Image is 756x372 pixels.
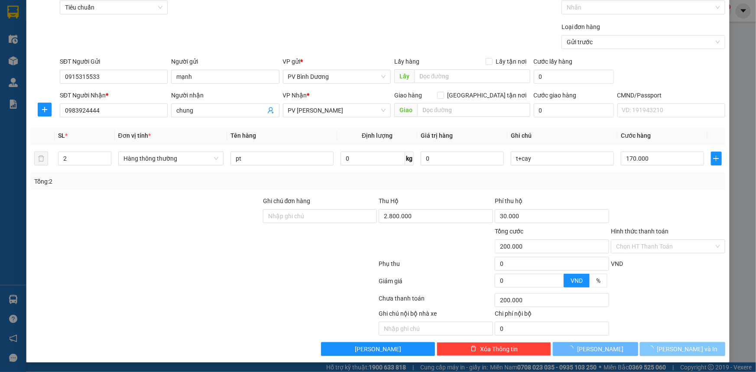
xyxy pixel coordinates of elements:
div: SĐT Người Gửi [60,57,168,66]
span: Định lượng [362,132,393,139]
div: Ghi chú nội bộ nhà xe [379,309,493,322]
label: Cước lấy hàng [534,58,573,65]
span: % [596,277,600,284]
span: plus [711,155,721,162]
input: 0 [421,152,504,165]
button: [PERSON_NAME] [321,342,435,356]
span: Giá trị hàng [421,132,453,139]
span: kg [405,152,414,165]
span: [GEOGRAPHIC_DATA] tận nơi [444,91,530,100]
span: VND [571,277,583,284]
span: SL [58,132,65,139]
label: Cước giao hàng [534,92,577,99]
span: loading [648,346,657,352]
span: Thu Hộ [379,197,399,204]
span: VP Nhận [283,92,307,99]
span: Lấy hàng [394,58,419,65]
div: Chưa thanh toán [378,294,494,309]
span: Đơn vị tính [118,132,151,139]
span: Giao hàng [394,92,422,99]
input: Nhập ghi chú [379,322,493,336]
span: Lấy [394,69,414,83]
span: Lấy tận nơi [493,57,530,66]
button: [PERSON_NAME] và In [640,342,725,356]
span: plus [38,106,51,113]
div: Phí thu hộ [495,196,609,209]
input: Cước lấy hàng [534,70,614,84]
button: delete [34,152,48,165]
div: Người gửi [171,57,279,66]
button: plus [711,152,722,165]
span: delete [470,346,477,353]
span: [PERSON_NAME] và In [657,344,718,354]
div: Phụ thu [378,259,494,274]
span: Hàng thông thường [123,152,219,165]
input: Dọc đường [417,103,530,117]
div: Giảm giá [378,276,494,291]
span: Tên hàng [230,132,256,139]
button: plus [38,103,52,116]
label: Loại đơn hàng [561,23,600,30]
label: Ghi chú đơn hàng [263,197,311,204]
input: Ghi Chú [511,152,614,165]
div: Chi phí nội bộ [495,309,609,322]
div: SĐT Người Nhận [60,91,168,100]
span: PV Gia Nghĩa [288,104,386,117]
span: loading [568,346,577,352]
div: VP gửi [283,57,391,66]
div: Người nhận [171,91,279,100]
input: VD: Bàn, Ghế [230,152,334,165]
span: [PERSON_NAME] [577,344,623,354]
input: Cước giao hàng [534,104,614,117]
label: Hình thức thanh toán [611,228,668,235]
button: deleteXóa Thông tin [437,342,551,356]
span: Cước hàng [621,132,651,139]
span: Gửi trước [567,36,720,49]
span: Tổng cước [495,228,523,235]
button: [PERSON_NAME] [553,342,638,356]
th: Ghi chú [507,127,617,144]
span: VND [611,260,623,267]
span: Tiêu chuẩn [65,1,162,14]
div: CMND/Passport [617,91,725,100]
input: Ghi chú đơn hàng [263,209,377,223]
span: user-add [267,107,274,114]
div: Tổng: 2 [34,177,292,186]
span: PV Bình Dương [288,70,386,83]
input: Dọc đường [414,69,530,83]
span: Giao [394,103,417,117]
span: Xóa Thông tin [480,344,518,354]
span: [PERSON_NAME] [355,344,401,354]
